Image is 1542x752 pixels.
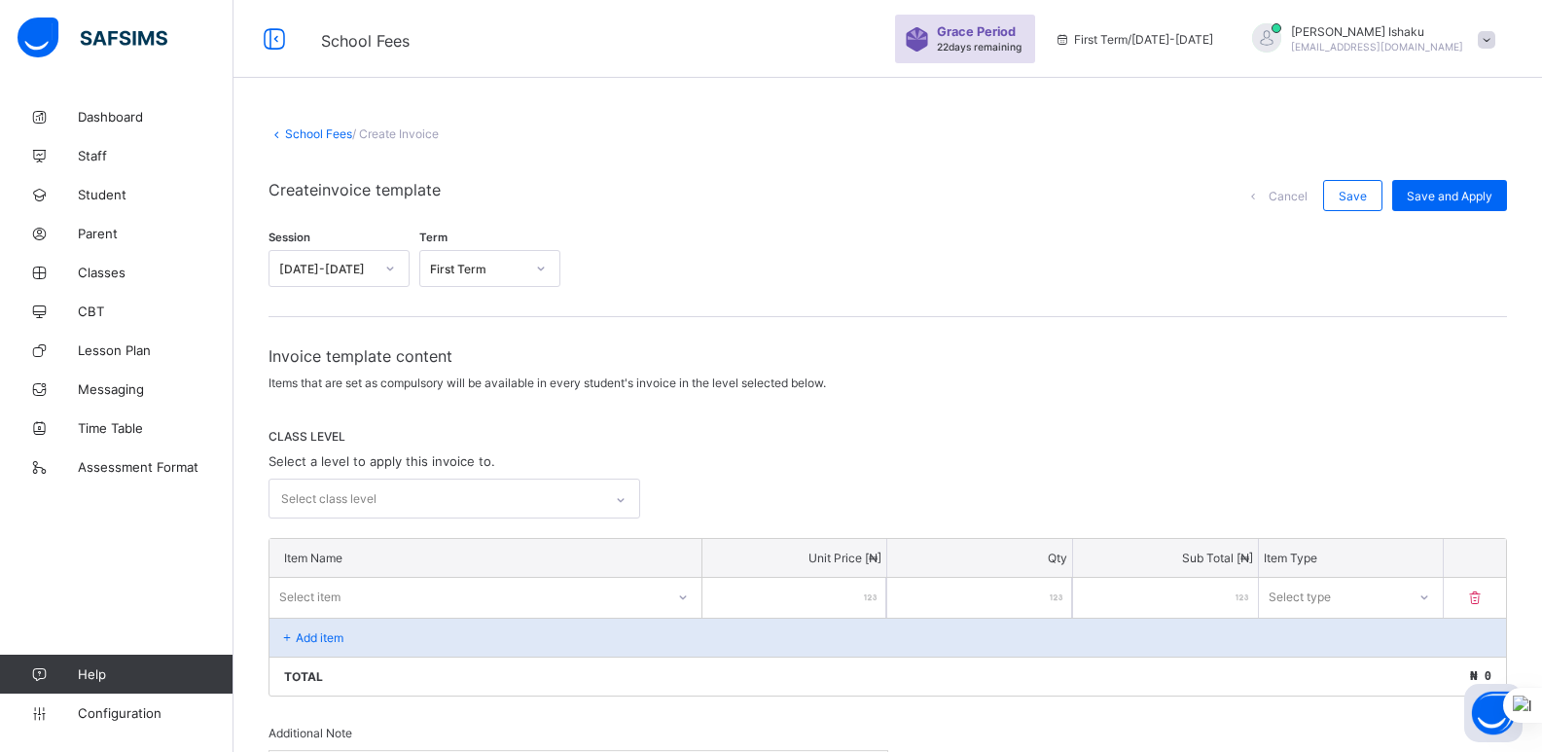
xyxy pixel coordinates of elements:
[937,41,1022,53] span: 22 days remaining
[78,226,233,241] span: Parent
[1055,32,1213,47] span: session/term information
[269,726,352,740] span: Additional Note
[1078,551,1253,565] p: Sub Total [ ₦ ]
[78,265,233,280] span: Classes
[279,262,374,276] div: [DATE]-[DATE]
[905,27,929,52] img: sticker-purple.71386a28dfed39d6af7621340158ba97.svg
[18,18,167,58] img: safsims
[1407,189,1492,203] span: Save and Apply
[321,31,410,51] span: School Fees
[352,126,439,141] span: / Create Invoice
[279,578,341,615] div: Select item
[78,109,233,125] span: Dashboard
[269,453,495,469] span: Select a level to apply this invoice to.
[78,148,233,163] span: Staff
[892,551,1067,565] p: Qty
[419,231,448,244] span: Term
[1470,669,1491,683] span: ₦ 0
[78,705,233,721] span: Configuration
[78,304,233,319] span: CBT
[296,630,343,645] p: Add item
[284,669,323,684] p: Total
[78,381,233,397] span: Messaging
[78,459,233,475] span: Assessment Format
[1264,551,1439,565] p: Item Type
[1269,189,1308,203] span: Cancel
[707,551,882,565] p: Unit Price [ ₦ ]
[269,429,1507,444] span: CLASS LEVEL
[284,551,687,565] p: Item Name
[1291,24,1463,39] span: [PERSON_NAME] Ishaku
[1269,578,1331,615] div: Select type
[269,231,310,244] span: Session
[285,126,352,141] a: School Fees
[937,24,1016,39] span: Grace Period
[269,180,441,211] span: Create invoice template
[1291,41,1463,53] span: [EMAIL_ADDRESS][DOMAIN_NAME]
[1339,189,1367,203] span: Save
[1233,23,1505,55] div: MichaelIshaku
[78,420,233,436] span: Time Table
[78,666,233,682] span: Help
[269,346,1507,366] span: Invoice template content
[1464,684,1523,742] button: Open asap
[78,187,233,202] span: Student
[430,262,524,276] div: First Term
[269,376,826,390] span: Items that are set as compulsory will be available in every student's invoice in the level select...
[281,481,377,518] div: Select class level
[78,342,233,358] span: Lesson Plan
